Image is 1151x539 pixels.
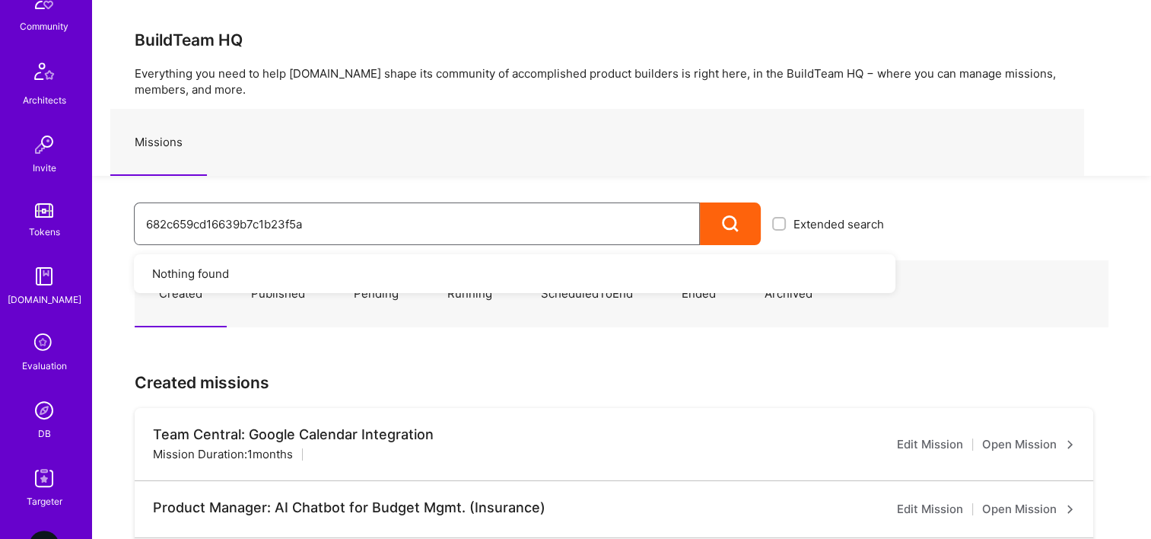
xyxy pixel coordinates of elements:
a: Ended [657,261,740,327]
a: Archived [740,261,837,327]
input: What type of mission are you looking for? [146,205,688,244]
div: Community [20,18,68,34]
div: Targeter [27,493,62,509]
i: icon ArrowRight [1066,505,1075,514]
div: Nothing found [134,254,895,293]
a: ScheduledToEnd [517,261,657,327]
img: Admin Search [29,395,59,426]
a: Missions [110,110,207,176]
div: [DOMAIN_NAME] [8,292,81,308]
div: DB [38,426,51,442]
div: Product Manager: AI Chatbot for Budget Mgmt. (Insurance) [153,499,545,516]
a: Published [227,261,329,327]
p: Everything you need to help [DOMAIN_NAME] shape its community of accomplished product builders is... [135,65,1108,97]
div: Mission Duration: 1 months [153,446,293,462]
i: icon SelectionTeam [30,329,59,358]
i: icon ArrowRight [1066,440,1075,449]
a: Edit Mission [897,500,963,518]
div: Evaluation [22,358,67,374]
a: Running [423,261,517,327]
div: Invite [33,160,56,176]
a: Created [135,261,227,327]
h3: BuildTeam HQ [135,30,1108,49]
img: Skill Targeter [29,463,59,493]
img: Architects [26,56,62,92]
div: Team Central: Google Calendar Integration [153,426,434,443]
img: Invite [29,129,59,160]
i: icon Search [722,215,739,233]
h3: Created missions [135,373,1108,392]
a: Open Mission [982,500,1075,518]
img: guide book [29,261,59,292]
img: tokens [35,203,53,218]
div: Tokens [29,224,60,240]
a: Open Mission [982,435,1075,454]
a: Pending [329,261,423,327]
a: Edit Mission [897,435,963,454]
div: Architects [23,92,66,108]
span: Extended search [793,216,884,232]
